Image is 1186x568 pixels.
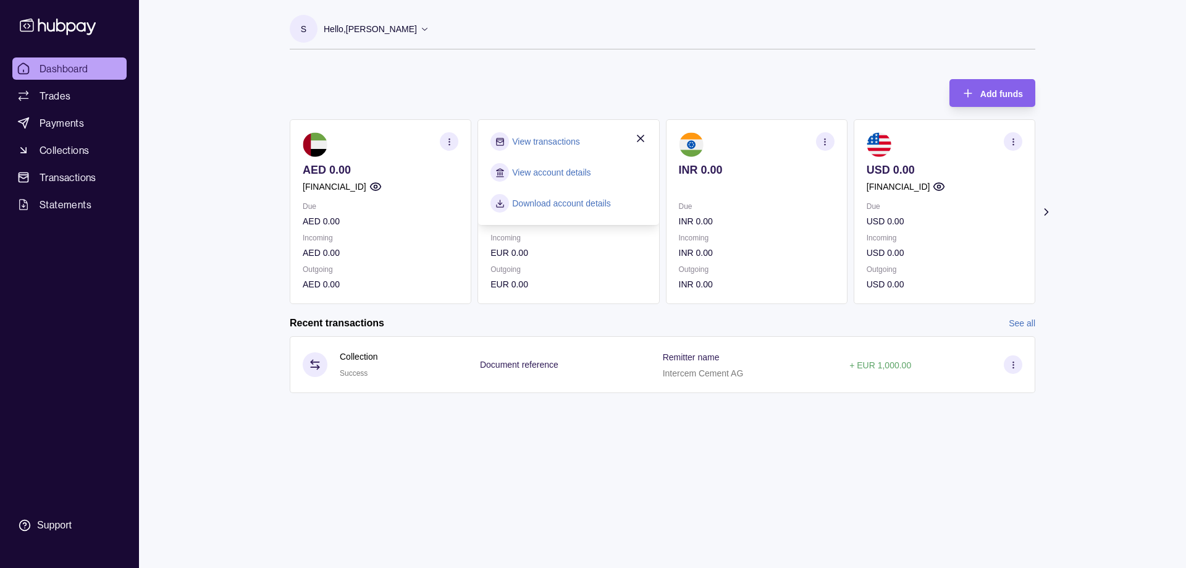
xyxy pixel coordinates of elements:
[679,263,835,276] p: Outgoing
[867,180,930,193] p: [FINANCIAL_ID]
[290,316,384,330] h2: Recent transactions
[40,143,89,158] span: Collections
[512,166,591,179] a: View account details
[12,85,127,107] a: Trades
[490,278,646,291] p: EUR 0.00
[679,231,835,245] p: Incoming
[512,135,579,148] a: View transactions
[849,360,911,370] p: + EUR 1,000.00
[1009,316,1035,330] a: See all
[12,57,127,80] a: Dashboard
[867,231,1022,245] p: Incoming
[40,116,84,130] span: Payments
[303,263,458,276] p: Outgoing
[679,214,835,228] p: INR 0.00
[663,352,720,362] p: Remitter name
[663,368,744,378] p: Intercem Cement AG
[303,246,458,260] p: AED 0.00
[867,200,1022,213] p: Due
[679,200,835,213] p: Due
[867,163,1022,177] p: USD 0.00
[37,519,72,532] div: Support
[480,360,558,370] p: Document reference
[340,350,377,363] p: Collection
[12,166,127,189] a: Transactions
[980,89,1023,99] span: Add funds
[490,263,646,276] p: Outgoing
[490,231,646,245] p: Incoming
[867,132,891,157] img: us
[303,231,458,245] p: Incoming
[303,200,458,213] p: Due
[867,214,1022,228] p: USD 0.00
[12,112,127,134] a: Payments
[303,180,366,193] p: [FINANCIAL_ID]
[40,61,88,76] span: Dashboard
[679,132,704,157] img: in
[303,214,458,228] p: AED 0.00
[324,22,417,36] p: Hello, [PERSON_NAME]
[679,246,835,260] p: INR 0.00
[12,193,127,216] a: Statements
[12,139,127,161] a: Collections
[867,246,1022,260] p: USD 0.00
[949,79,1035,107] button: Add funds
[867,263,1022,276] p: Outgoing
[340,369,368,378] span: Success
[867,278,1022,291] p: USD 0.00
[679,163,835,177] p: INR 0.00
[679,278,835,291] p: INR 0.00
[40,88,70,103] span: Trades
[301,22,306,36] p: S
[40,170,96,185] span: Transactions
[512,197,611,210] a: Download account details
[303,163,458,177] p: AED 0.00
[303,132,327,157] img: ae
[40,197,91,212] span: Statements
[12,512,127,538] a: Support
[303,278,458,291] p: AED 0.00
[490,246,646,260] p: EUR 0.00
